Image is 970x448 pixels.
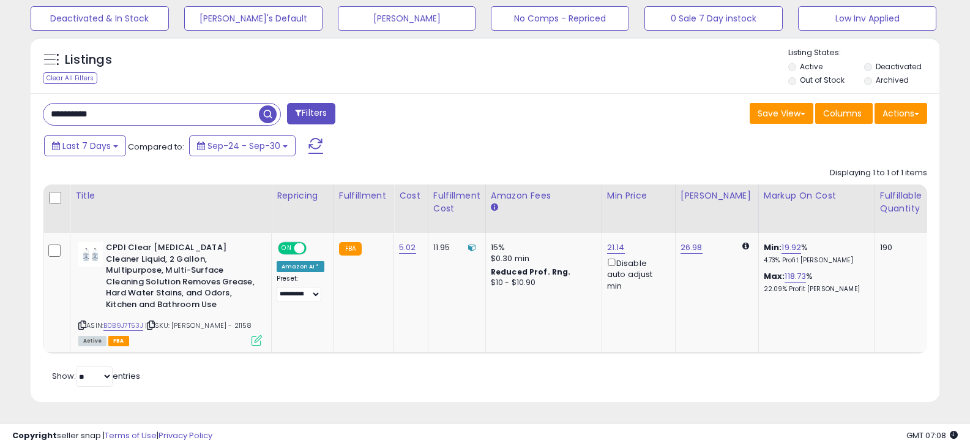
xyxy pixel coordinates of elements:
[830,167,927,179] div: Displaying 1 to 1 of 1 items
[788,47,939,59] p: Listing States:
[876,75,909,85] label: Archived
[764,241,782,253] b: Min:
[189,135,296,156] button: Sep-24 - Sep-30
[159,430,212,441] a: Privacy Policy
[338,6,476,31] button: [PERSON_NAME]
[339,189,389,202] div: Fulfillment
[491,189,597,202] div: Amazon Fees
[491,242,592,253] div: 15%
[279,243,294,254] span: ON
[764,285,865,294] p: 22.09% Profit [PERSON_NAME]
[491,278,592,288] div: $10 - $10.90
[399,189,423,202] div: Cost
[433,242,476,253] div: 11.95
[785,270,806,283] a: 118.73
[31,6,169,31] button: Deactivated & In Stock
[875,103,927,124] button: Actions
[764,256,865,265] p: 4.73% Profit [PERSON_NAME]
[65,51,112,69] h5: Listings
[880,242,918,253] div: 190
[782,241,801,254] a: 19.92
[75,189,266,202] div: Title
[491,267,571,277] b: Reduced Prof. Rng.
[108,336,129,346] span: FBA
[764,270,785,282] b: Max:
[128,141,184,153] span: Compared to:
[681,189,753,202] div: [PERSON_NAME]
[758,184,875,233] th: The percentage added to the cost of goods (COGS) that forms the calculator for Min & Max prices.
[103,321,143,331] a: B0B9J7T53J
[433,189,480,215] div: Fulfillment Cost
[43,72,97,84] div: Clear All Filters
[815,103,873,124] button: Columns
[62,140,111,152] span: Last 7 Days
[876,61,922,72] label: Deactivated
[12,430,57,441] strong: Copyright
[287,103,335,124] button: Filters
[12,430,212,442] div: seller snap | |
[78,336,106,346] span: All listings currently available for purchase on Amazon
[44,135,126,156] button: Last 7 Days
[52,370,140,382] span: Show: entries
[681,241,703,254] a: 26.98
[399,241,416,254] a: 5.02
[798,6,936,31] button: Low Inv Applied
[750,103,813,124] button: Save View
[106,242,255,313] b: CPDI Clear [MEDICAL_DATA] Cleaner Liquid, 2 Gallon, Multipurpose, Multi-Surface Cleaning Solution...
[277,275,324,302] div: Preset:
[184,6,323,31] button: [PERSON_NAME]'s Default
[823,107,862,120] span: Columns
[491,253,592,264] div: $0.30 min
[906,430,958,441] span: 2025-10-8 07:08 GMT
[764,189,870,202] div: Markup on Cost
[491,6,629,31] button: No Comps - Repriced
[491,202,498,213] small: Amazon Fees.
[305,243,324,254] span: OFF
[78,242,103,267] img: 31M6Y1TFmJL._SL40_.jpg
[105,430,157,441] a: Terms of Use
[764,242,865,265] div: %
[78,242,262,344] div: ASIN:
[277,261,324,272] div: Amazon AI *
[207,140,280,152] span: Sep-24 - Sep-30
[764,271,865,294] div: %
[607,256,666,292] div: Disable auto adjust min
[644,6,783,31] button: 0 Sale 7 Day instock
[607,241,625,254] a: 21.14
[339,242,362,256] small: FBA
[145,321,252,330] span: | SKU: [PERSON_NAME] - 21158
[800,75,845,85] label: Out of Stock
[277,189,329,202] div: Repricing
[880,189,922,215] div: Fulfillable Quantity
[800,61,823,72] label: Active
[607,189,670,202] div: Min Price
